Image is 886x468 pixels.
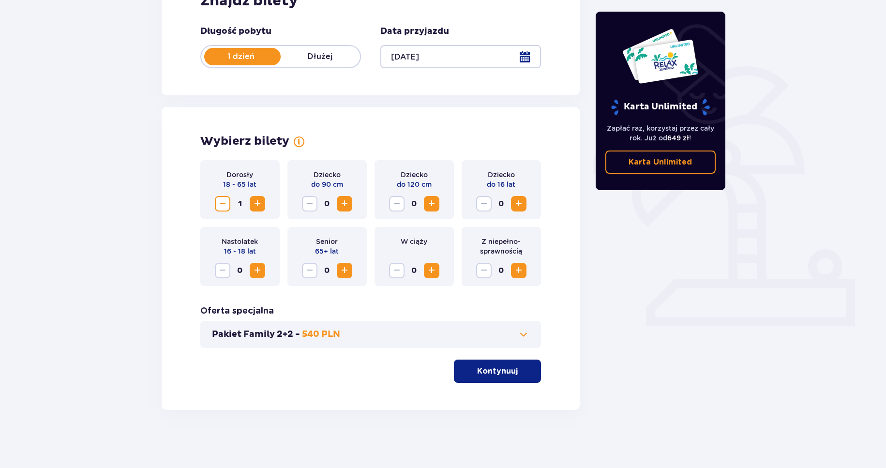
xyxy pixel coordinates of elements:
[511,263,526,278] button: Zwiększ
[494,196,509,211] span: 0
[667,134,689,142] span: 649 zł
[319,196,335,211] span: 0
[488,170,515,180] p: Dziecko
[337,196,352,211] button: Zwiększ
[401,237,427,246] p: W ciąży
[315,246,339,256] p: 65+ lat
[424,196,439,211] button: Zwiększ
[380,26,449,37] p: Data przyjazdu
[494,263,509,278] span: 0
[406,263,422,278] span: 0
[200,134,289,149] h2: Wybierz bilety
[511,196,526,211] button: Zwiększ
[226,170,253,180] p: Dorosły
[476,263,492,278] button: Zmniejsz
[316,237,338,246] p: Senior
[212,329,300,340] p: Pakiet Family 2+2 -
[281,51,360,62] p: Dłużej
[215,263,230,278] button: Zmniejsz
[605,123,716,143] p: Zapłać raz, korzystaj przez cały rok. Już od !
[224,246,256,256] p: 16 - 18 lat
[389,263,405,278] button: Zmniejsz
[337,263,352,278] button: Zwiększ
[397,180,432,189] p: do 120 cm
[215,196,230,211] button: Zmniejsz
[605,151,716,174] a: Karta Unlimited
[424,263,439,278] button: Zwiększ
[477,366,518,377] p: Kontynuuj
[200,26,271,37] p: Długość pobytu
[319,263,335,278] span: 0
[200,305,274,317] h3: Oferta specjalna
[302,329,340,340] p: 540 PLN
[476,196,492,211] button: Zmniejsz
[212,329,530,340] button: Pakiet Family 2+2 -540 PLN
[250,263,265,278] button: Zwiększ
[232,263,248,278] span: 0
[250,196,265,211] button: Zwiększ
[454,360,541,383] button: Kontynuuj
[389,196,405,211] button: Zmniejsz
[232,196,248,211] span: 1
[469,237,533,256] p: Z niepełno­sprawnością
[223,180,256,189] p: 18 - 65 lat
[629,157,692,167] p: Karta Unlimited
[406,196,422,211] span: 0
[201,51,281,62] p: 1 dzień
[314,170,341,180] p: Dziecko
[302,263,317,278] button: Zmniejsz
[610,99,711,116] p: Karta Unlimited
[222,237,258,246] p: Nastolatek
[302,196,317,211] button: Zmniejsz
[622,28,699,84] img: Dwie karty całoroczne do Suntago z napisem 'UNLIMITED RELAX', na białym tle z tropikalnymi liśćmi...
[401,170,428,180] p: Dziecko
[487,180,515,189] p: do 16 lat
[311,180,343,189] p: do 90 cm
